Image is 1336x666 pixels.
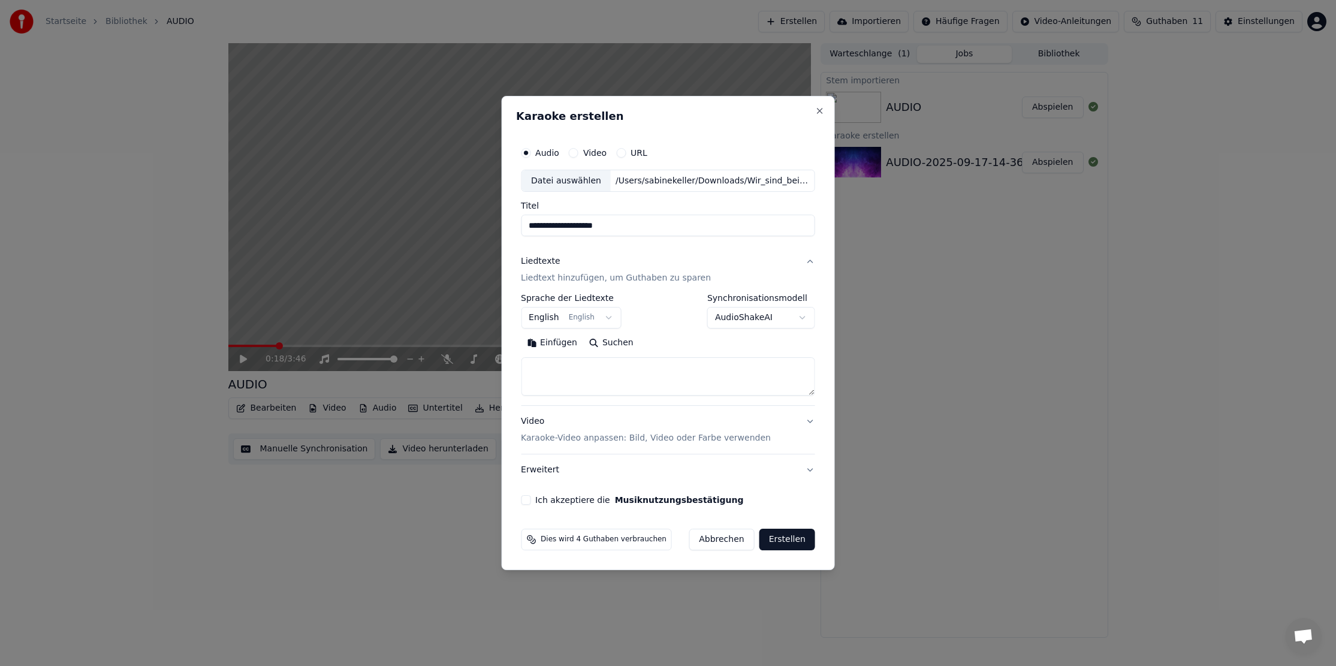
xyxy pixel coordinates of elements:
[521,246,815,294] button: LiedtexteLiedtext hinzufügen, um Guthaben zu sparen
[631,149,647,157] label: URL
[535,149,559,157] label: Audio
[583,149,607,157] label: Video
[521,294,815,406] div: LiedtexteLiedtext hinzufügen, um Guthaben zu sparen
[521,334,583,353] button: Einfügen
[521,256,560,268] div: Liedtexte
[521,454,815,486] button: Erweitert
[615,496,744,504] button: Ich akzeptiere die
[611,175,815,187] div: /Users/sabinekeller/Downloads/Wir_sind_bei_Boot_RAW.wav
[583,334,640,353] button: Suchen
[521,416,771,445] div: Video
[521,202,815,210] label: Titel
[707,294,815,303] label: Synchronisationsmodell
[521,432,771,444] p: Karaoke-Video anpassen: Bild, Video oder Farbe verwenden
[521,294,622,303] label: Sprache der Liedtexte
[521,170,611,192] div: Datei auswählen
[521,273,711,285] p: Liedtext hinzufügen, um Guthaben zu sparen
[689,529,754,550] button: Abbrechen
[759,529,815,550] button: Erstellen
[535,496,743,504] label: Ich akzeptiere die
[541,535,667,544] span: Dies wird 4 Guthaben verbrauchen
[521,406,815,454] button: VideoKaraoke-Video anpassen: Bild, Video oder Farbe verwenden
[516,111,820,122] h2: Karaoke erstellen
